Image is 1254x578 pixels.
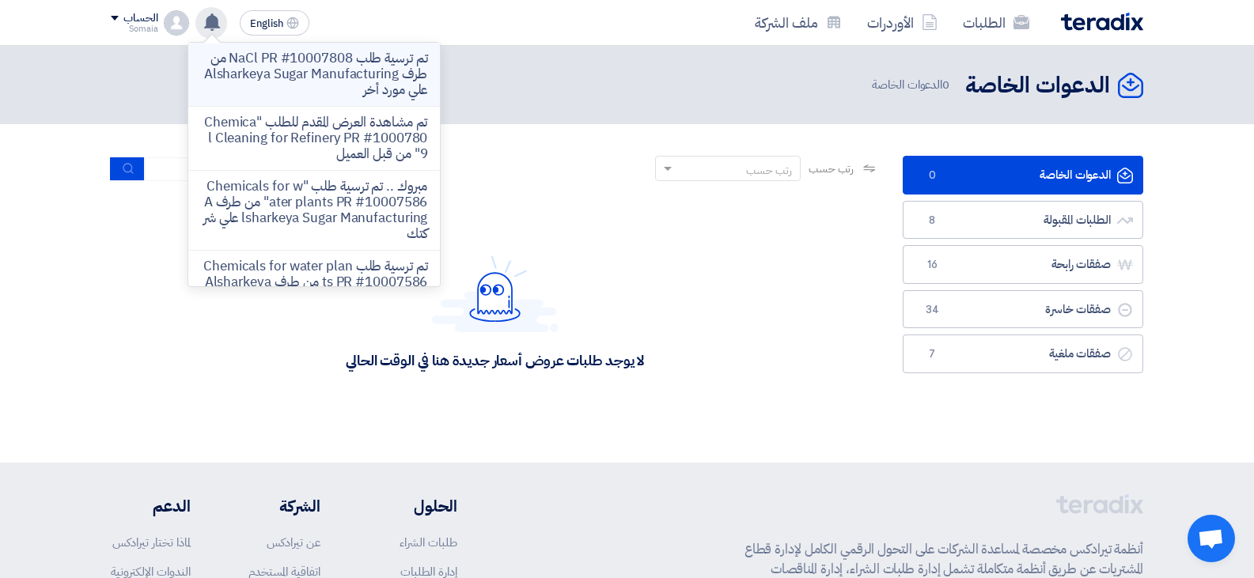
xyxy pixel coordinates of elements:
a: الطلبات [950,4,1042,41]
span: 34 [923,302,941,318]
span: 7 [923,346,941,362]
a: الطلبات المقبولة8 [903,201,1143,240]
a: صفقات خاسرة34 [903,290,1143,329]
img: Hello [432,255,559,332]
a: الأوردرات [854,4,950,41]
a: لماذا تختار تيرادكس [112,534,191,551]
a: عن تيرادكس [267,534,320,551]
button: English [240,10,309,36]
img: profile_test.png [164,10,189,36]
div: رتب حسب [746,162,792,179]
div: لا يوجد طلبات عروض أسعار جديدة هنا في الوقت الحالي [346,351,644,369]
h2: الدعوات الخاصة [965,70,1110,101]
a: ملف الشركة [742,4,854,41]
a: الدعوات الخاصة0 [903,156,1143,195]
input: ابحث بعنوان أو رقم الطلب [145,157,366,181]
span: الدعوات الخاصة [872,76,953,94]
li: الدعم [111,494,191,518]
p: تم مشاهدة العرض المقدم للطلب "Chemical Cleaning for Refinery PR #10007809" من قبل العميل [201,115,427,162]
a: طلبات الشراء [400,534,457,551]
a: دردشة مفتوحة [1188,515,1235,562]
span: 0 [923,168,941,183]
a: صفقات رابحة16 [903,245,1143,284]
li: الشركة [238,494,320,518]
span: رتب حسب [809,161,854,177]
img: Teradix logo [1061,13,1143,31]
span: English [250,18,283,29]
span: 8 [923,213,941,229]
p: تم ترسية طلب Chemicals for water plants PR #10007586 من طرف Alsharkeya Sugar Manufacturing علي مو... [201,259,427,306]
div: الحساب [123,12,157,25]
span: 0 [942,76,949,93]
li: الحلول [368,494,457,518]
div: Somaia [111,25,157,33]
a: صفقات ملغية7 [903,334,1143,373]
p: مبروك .. تم ترسية طلب "Chemicals for water plants PR #10007586" من طرف Alsharkeya Sugar Manufactu... [201,179,427,242]
span: 16 [923,257,941,273]
p: تم ترسية طلب NaCl PR #10007808 من طرف Alsharkeya Sugar Manufacturing علي مورد أخر [201,51,427,98]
